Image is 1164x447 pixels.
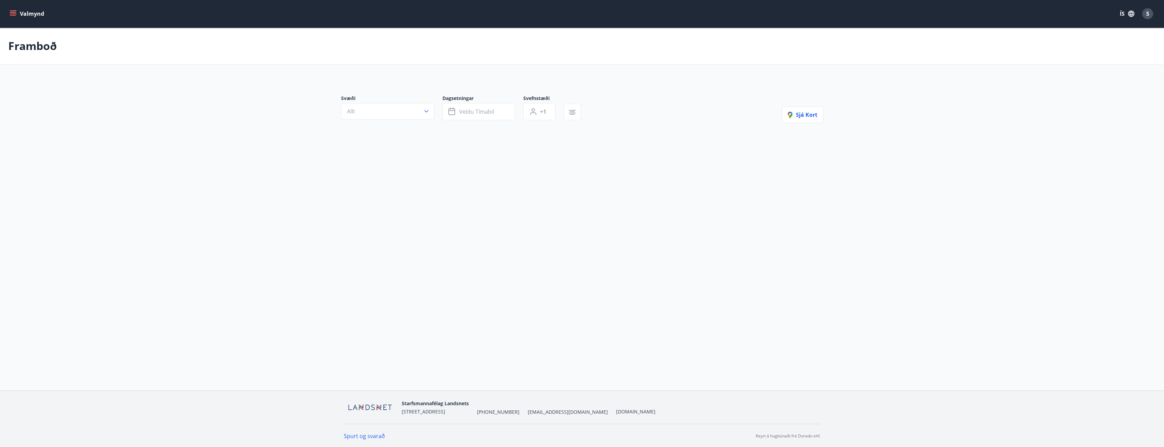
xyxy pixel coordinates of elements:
button: +1 [523,103,555,120]
p: Keyrt á hugbúnaði frá Dorado ehf. [756,433,821,439]
span: [EMAIL_ADDRESS][DOMAIN_NAME] [528,409,608,415]
span: Svefnstæði [523,95,564,103]
span: Dagsetningar [442,95,523,103]
a: Spurt og svarað [344,432,385,440]
span: [PHONE_NUMBER] [477,409,520,415]
button: menu [8,8,47,20]
button: Sjá kort [782,107,823,123]
button: S [1139,5,1156,22]
button: Allt [341,103,434,120]
a: [DOMAIN_NAME] [616,408,655,415]
span: S [1146,10,1149,17]
span: [STREET_ADDRESS] [402,408,445,415]
span: Starfsmannafélag Landsnets [402,400,469,407]
span: Sjá kort [788,111,817,119]
button: Veldu tímabil [442,103,515,120]
button: ÍS [1116,8,1138,20]
img: F8tEiQha8Un3Ar3CAbbmu1gOVkZAt1bcWyF3CjFc.png [344,400,396,415]
span: +1 [540,108,546,115]
span: Veldu tímabil [459,108,494,115]
p: Framboð [8,38,57,53]
span: Allt [347,108,355,115]
span: Svæði [341,95,442,103]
